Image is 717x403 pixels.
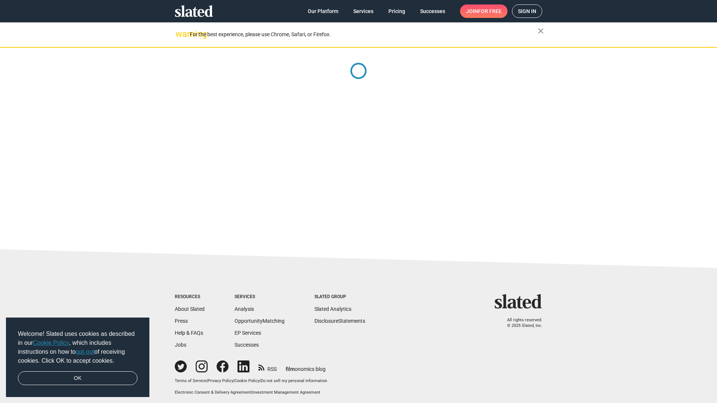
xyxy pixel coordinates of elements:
[260,378,261,383] span: |
[235,306,254,312] a: Analysis
[235,330,261,336] a: EP Services
[235,378,260,383] a: Cookie Policy
[414,4,451,18] a: Successes
[478,4,502,18] span: for free
[190,29,538,40] div: For the best experience, please use Chrome, Safari, or Firefox.
[176,29,184,38] mat-icon: warning
[252,390,320,395] a: Investment Management Agreement
[512,4,542,18] a: Sign in
[175,330,203,336] a: Help & FAQs
[175,318,188,324] a: Press
[175,342,186,348] a: Jobs
[466,4,502,18] span: Join
[33,340,69,346] a: Cookie Policy
[261,378,327,384] button: Do not sell my personal information
[308,4,338,18] span: Our Platform
[499,318,542,328] p: All rights reserved. © 2025 Slated, Inc.
[235,294,285,300] div: Services
[175,294,205,300] div: Resources
[76,349,94,355] a: opt-out
[420,4,445,18] span: Successes
[302,4,344,18] a: Our Platform
[208,378,233,383] a: Privacy Policy
[235,318,285,324] a: OpportunityMatching
[175,390,251,395] a: Electronic Consent & Delivery Agreement
[382,4,411,18] a: Pricing
[347,4,379,18] a: Services
[251,390,252,395] span: |
[175,378,207,383] a: Terms of Service
[18,329,137,365] span: Welcome! Slated uses cookies as described in our , which includes instructions on how to of recei...
[314,294,365,300] div: Slated Group
[388,4,405,18] span: Pricing
[286,360,326,373] a: filmonomics blog
[6,318,149,397] div: cookieconsent
[518,5,536,18] span: Sign in
[353,4,373,18] span: Services
[536,26,545,35] mat-icon: close
[314,306,351,312] a: Slated Analytics
[18,371,137,385] a: dismiss cookie message
[235,342,259,348] a: Successes
[258,361,277,373] a: RSS
[286,366,295,372] span: film
[175,306,205,312] a: About Slated
[460,4,508,18] a: Joinfor free
[314,318,365,324] a: DisclosureStatements
[207,378,208,383] span: |
[233,378,235,383] span: |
